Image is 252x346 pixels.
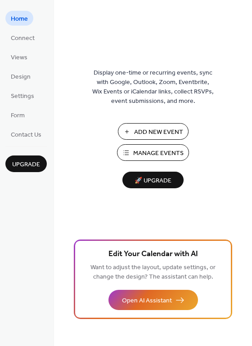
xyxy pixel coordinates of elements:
[122,172,184,188] button: 🚀 Upgrade
[118,123,189,140] button: Add New Event
[133,149,184,158] span: Manage Events
[12,160,40,169] span: Upgrade
[11,34,35,43] span: Connect
[108,290,198,310] button: Open AI Assistant
[11,130,41,140] span: Contact Us
[5,155,47,172] button: Upgrade
[11,72,31,82] span: Design
[117,144,189,161] button: Manage Events
[122,296,172,306] span: Open AI Assistant
[5,127,47,142] a: Contact Us
[5,49,33,64] a: Views
[108,248,198,261] span: Edit Your Calendar with AI
[5,30,40,45] a: Connect
[5,107,30,122] a: Form
[11,53,27,62] span: Views
[5,11,33,26] a: Home
[128,175,178,187] span: 🚀 Upgrade
[5,69,36,84] a: Design
[90,262,216,283] span: Want to adjust the layout, update settings, or change the design? The assistant can help.
[134,128,183,137] span: Add New Event
[92,68,214,106] span: Display one-time or recurring events, sync with Google, Outlook, Zoom, Eventbrite, Wix Events or ...
[11,14,28,24] span: Home
[5,88,40,103] a: Settings
[11,92,34,101] span: Settings
[11,111,25,120] span: Form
